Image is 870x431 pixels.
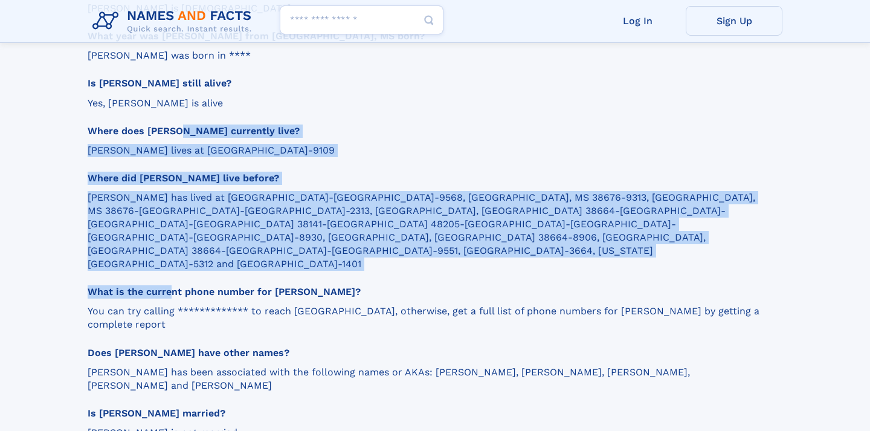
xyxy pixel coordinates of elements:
[88,285,772,299] h3: What is the current phone number for [PERSON_NAME]?
[589,6,686,36] a: Log In
[414,5,443,35] button: Search Button
[88,305,772,331] p: You can try calling ************* to reach [GEOGRAPHIC_DATA], otherwise, get a full list of phone...
[686,6,782,36] a: Sign Up
[88,125,772,138] h3: Where does [PERSON_NAME] currently live?
[280,5,443,34] input: search input
[88,144,772,157] p: [PERSON_NAME] lives at [GEOGRAPHIC_DATA]-9109
[88,49,772,62] p: [PERSON_NAME] was born in ****
[88,191,772,271] p: [PERSON_NAME] has lived at [GEOGRAPHIC_DATA]-[GEOGRAPHIC_DATA]-9568, [GEOGRAPHIC_DATA], MS 38676-...
[88,5,262,37] img: Logo Names and Facts
[88,407,772,420] h3: Is [PERSON_NAME] married?
[88,346,772,360] h3: Does [PERSON_NAME] have other names?
[88,366,772,392] p: [PERSON_NAME] has been associated with the following names or AKAs: [PERSON_NAME], [PERSON_NAME],...
[88,97,772,110] p: Yes, [PERSON_NAME] is alive
[88,172,772,185] h3: Where did [PERSON_NAME] live before?
[88,77,772,90] h3: Is [PERSON_NAME] still alive?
